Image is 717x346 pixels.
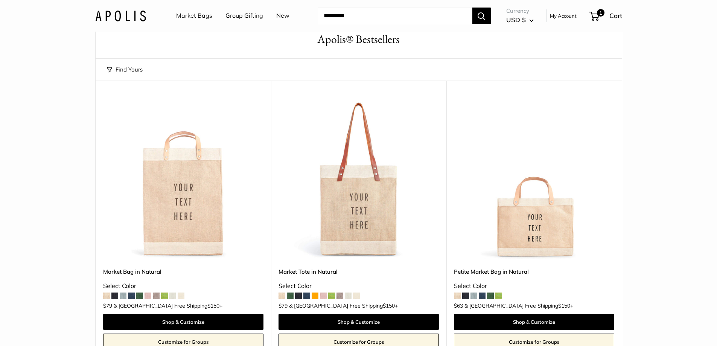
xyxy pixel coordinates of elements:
[597,9,604,17] span: 1
[454,99,614,260] a: Petite Market Bag in Naturaldescription_Effortless style that elevates every moment
[464,303,573,308] span: & [GEOGRAPHIC_DATA] Free Shipping +
[472,8,491,24] button: Search
[103,280,263,292] div: Select Color
[506,14,534,26] button: USD $
[454,280,614,292] div: Select Color
[95,10,146,21] img: Apolis
[107,31,610,47] h1: Apolis® Bestsellers
[103,302,112,309] span: $79
[454,99,614,260] img: Petite Market Bag in Natural
[289,303,398,308] span: & [GEOGRAPHIC_DATA] Free Shipping +
[276,10,289,21] a: New
[103,99,263,260] a: Market Bag in NaturalMarket Bag in Natural
[506,16,526,24] span: USD $
[590,10,622,22] a: 1 Cart
[454,314,614,330] a: Shop & Customize
[318,8,472,24] input: Search...
[383,302,395,309] span: $150
[103,99,263,260] img: Market Bag in Natural
[454,267,614,276] a: Petite Market Bag in Natural
[558,302,570,309] span: $150
[225,10,263,21] a: Group Gifting
[506,6,534,16] span: Currency
[207,302,219,309] span: $150
[279,302,288,309] span: $79
[103,314,263,330] a: Shop & Customize
[279,99,439,260] img: description_Make it yours with custom printed text.
[103,267,263,276] a: Market Bag in Natural
[279,314,439,330] a: Shop & Customize
[454,302,463,309] span: $63
[279,99,439,260] a: description_Make it yours with custom printed text.Market Tote in Natural
[279,280,439,292] div: Select Color
[609,12,622,20] span: Cart
[176,10,212,21] a: Market Bags
[114,303,222,308] span: & [GEOGRAPHIC_DATA] Free Shipping +
[279,267,439,276] a: Market Tote in Natural
[550,11,577,20] a: My Account
[107,64,143,75] button: Find Yours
